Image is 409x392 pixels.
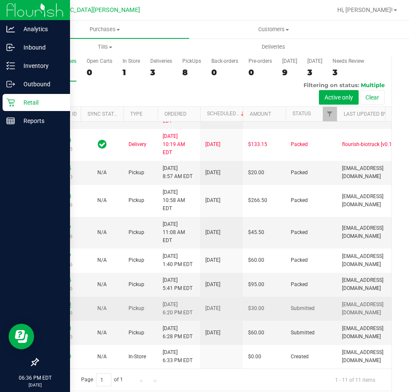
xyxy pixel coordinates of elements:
span: Deliveries [250,43,297,51]
a: Amount [250,111,271,117]
inline-svg: Outbound [6,80,15,88]
span: [DATE] [205,256,220,264]
a: Type [130,111,143,117]
div: Pre-orders [248,58,272,64]
p: Outbound [15,79,66,89]
span: Not Applicable [97,197,107,203]
a: Filter [323,107,337,121]
span: $60.00 [248,256,264,264]
span: Pickup [129,228,144,237]
span: [DATE] 10:19 AM EDT [163,132,195,157]
a: Customers [189,20,358,38]
span: Pickup [129,329,144,337]
span: Not Applicable [97,229,107,235]
span: Packed [291,140,308,149]
div: [DATE] [307,58,322,64]
div: Deliveries [150,58,172,64]
span: [DATE] [205,281,220,289]
button: N/A [97,169,107,177]
span: Multiple [361,82,385,88]
span: Hi, [PERSON_NAME]! [337,6,393,13]
inline-svg: Reports [6,117,15,125]
a: Scheduled [207,111,246,117]
span: Purchases [20,26,189,33]
span: $45.50 [248,228,264,237]
span: Pickup [129,281,144,289]
div: PickUps [182,58,201,64]
p: 06:36 PM EDT [4,374,66,382]
span: Packed [291,169,308,177]
span: $20.00 [248,169,264,177]
span: Pickup [129,304,144,313]
span: Pickup [129,196,144,205]
div: 3 [307,67,322,77]
div: Needs Review [333,58,364,64]
div: 1 [123,67,140,77]
span: Not Applicable [97,281,107,287]
span: $60.00 [248,329,264,337]
p: Inbound [15,42,66,53]
span: [DATE] [205,228,220,237]
span: In-Store [129,353,146,361]
span: [DATE] [205,140,220,149]
span: 1 - 11 of 11 items [328,373,382,386]
div: [DATE] [282,58,297,64]
button: N/A [97,228,107,237]
span: Packed [291,228,308,237]
inline-svg: Inbound [6,43,15,52]
span: Not Applicable [97,330,107,336]
span: [DATE] [205,196,220,205]
div: In Store [123,58,140,64]
span: Not Applicable [97,354,107,360]
div: 8 [182,67,201,77]
span: [GEOGRAPHIC_DATA][PERSON_NAME] [35,6,140,14]
span: In Sync [98,138,107,150]
button: N/A [97,353,107,361]
span: flourish-biotrack [v0.1.0] [342,140,397,149]
span: Pickup [129,256,144,264]
div: 3 [333,67,364,77]
a: Last Updated By [344,111,387,117]
div: 0 [87,67,112,77]
p: Reports [15,116,66,126]
div: 0 [211,67,238,77]
a: Status [292,111,311,117]
span: [DATE] [205,169,220,177]
button: N/A [97,281,107,289]
div: Open Carts [87,58,112,64]
span: Customers [190,26,357,33]
span: Packed [291,281,308,289]
button: N/A [97,329,107,337]
a: Deliveries [189,38,358,56]
span: [DATE] 5:41 PM EDT [163,276,193,293]
input: 1 [96,373,111,386]
span: Submitted [291,304,315,313]
span: Packed [291,196,308,205]
p: Retail [15,97,66,108]
span: Created [291,353,309,361]
span: Submitted [291,329,315,337]
span: Packed [291,256,308,264]
span: [DATE] [205,304,220,313]
button: N/A [97,304,107,313]
a: Purchases [20,20,189,38]
span: [DATE] 6:28 PM EDT [163,325,193,341]
p: Inventory [15,61,66,71]
span: $0.00 [248,353,261,361]
div: 0 [248,67,272,77]
span: Delivery [129,140,146,149]
span: Pickup [129,169,144,177]
span: Tills [21,43,189,51]
div: 3 [150,67,172,77]
span: [DATE] 11:08 AM EDT [163,220,195,245]
div: Back-orders [211,58,238,64]
iframe: Resource center [9,324,34,349]
inline-svg: Retail [6,98,15,107]
button: N/A [97,256,107,264]
button: N/A [97,196,107,205]
span: [DATE] [205,329,220,337]
span: Not Applicable [97,257,107,263]
p: Analytics [15,24,66,34]
button: Active only [319,90,359,105]
span: [DATE] 10:58 AM EDT [163,188,195,213]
